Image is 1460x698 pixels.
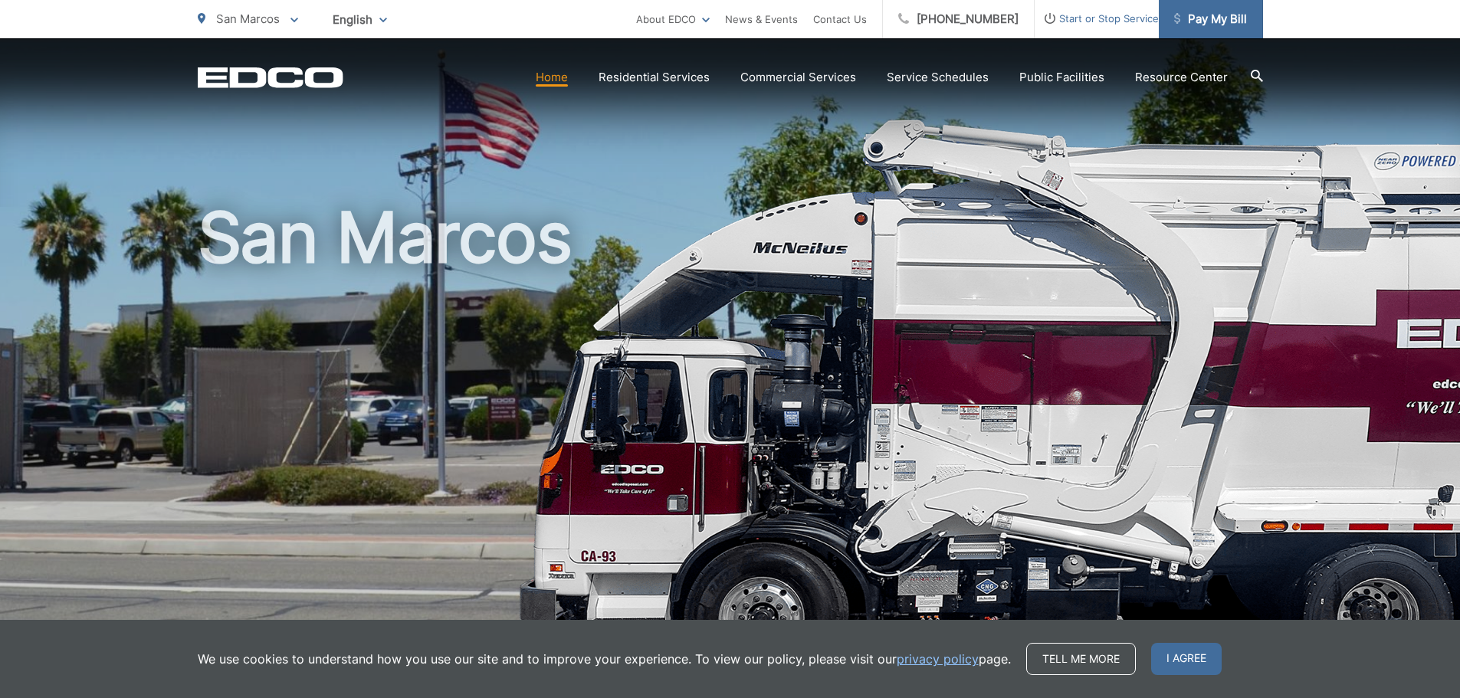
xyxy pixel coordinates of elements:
a: About EDCO [636,10,710,28]
a: EDCD logo. Return to the homepage. [198,67,343,88]
span: Pay My Bill [1174,10,1247,28]
a: Resource Center [1135,68,1228,87]
a: Service Schedules [887,68,989,87]
a: Contact Us [813,10,867,28]
p: We use cookies to understand how you use our site and to improve your experience. To view our pol... [198,650,1011,668]
a: Commercial Services [740,68,856,87]
a: Home [536,68,568,87]
span: I agree [1151,643,1222,675]
a: Tell me more [1026,643,1136,675]
a: News & Events [725,10,798,28]
span: San Marcos [216,11,280,26]
a: Residential Services [599,68,710,87]
a: privacy policy [897,650,979,668]
h1: San Marcos [198,199,1263,684]
span: English [321,6,399,33]
a: Public Facilities [1019,68,1104,87]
